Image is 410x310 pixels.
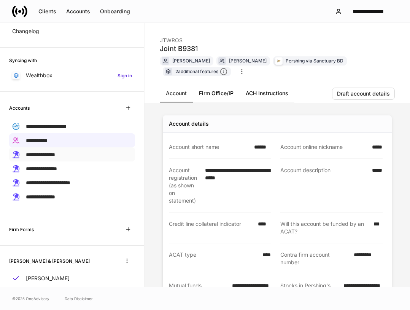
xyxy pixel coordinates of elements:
[160,44,198,53] div: Joint B9381
[280,143,367,151] div: Account online nickname
[100,9,130,14] div: Onboarding
[38,9,56,14] div: Clients
[169,166,200,205] div: Account registration (as shown on statement)
[169,282,227,304] div: Mutual funds
[175,68,227,76] div: 2 additional features
[160,32,198,44] div: JTWROS
[286,57,343,64] div: Pershing via Sanctuary BD
[169,120,209,128] div: Account details
[240,84,294,102] a: ACH Instructions
[9,24,135,38] a: Changelog
[280,220,369,235] div: Will this account be funded by an ACAT?
[229,57,267,64] div: [PERSON_NAME]
[9,226,34,233] h6: Firm Forms
[9,57,37,64] h6: Syncing with
[26,72,52,79] p: Wealthbox
[12,296,49,302] span: © 2025 OneAdvisory
[66,9,90,14] div: Accounts
[337,91,390,96] div: Draft account details
[65,296,93,302] a: Data Disclaimer
[61,5,95,18] button: Accounts
[169,251,258,266] div: ACAT type
[193,84,240,102] a: Firm Office/IP
[33,5,61,18] button: Clients
[12,27,39,35] p: Changelog
[280,282,339,305] div: Stocks in Pershing's dividend reinvestment plan
[160,84,193,102] a: Account
[118,72,132,79] h6: Sign in
[9,69,135,82] a: WealthboxSign in
[280,251,349,266] div: Contra firm account number
[9,104,30,112] h6: Accounts
[172,57,210,64] div: [PERSON_NAME]
[26,275,70,282] p: [PERSON_NAME]
[169,220,253,235] div: Credit line collateral indicator
[9,257,90,265] h6: [PERSON_NAME] & [PERSON_NAME]
[169,143,249,151] div: Account short name
[332,88,395,100] button: Draft account details
[9,272,135,285] a: [PERSON_NAME]
[280,166,367,205] div: Account description
[95,5,135,18] button: Onboarding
